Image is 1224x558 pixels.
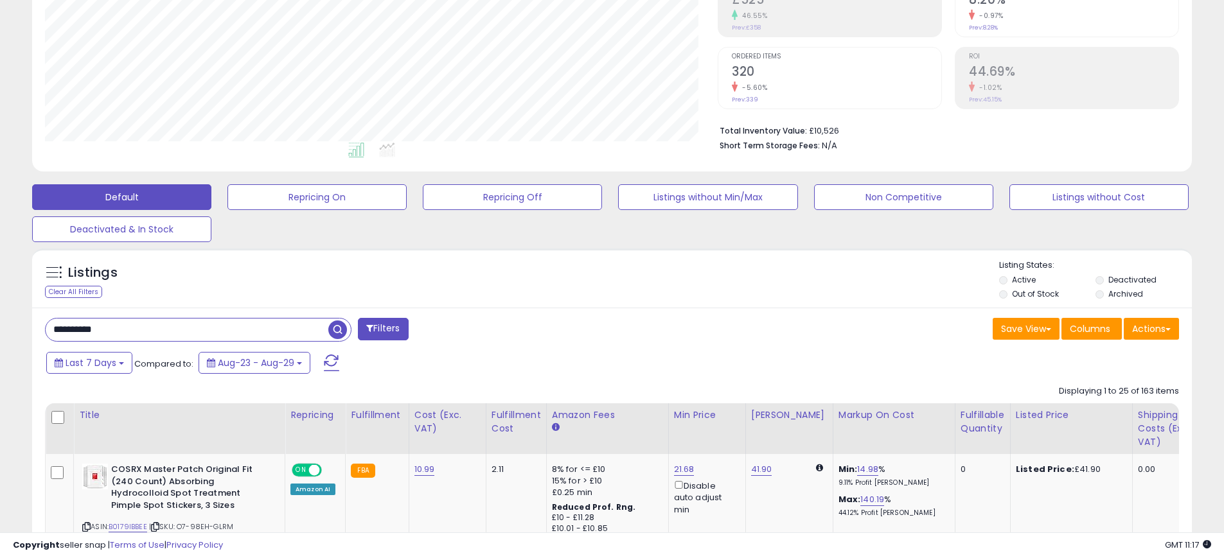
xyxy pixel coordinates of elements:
div: Fulfillment [351,408,403,422]
b: Reduced Prof. Rng. [552,501,636,512]
th: The percentage added to the cost of goods (COGS) that forms the calculator for Min & Max prices. [833,403,955,454]
span: OFF [320,465,341,476]
a: 14.98 [857,463,878,476]
div: seller snap | | [13,539,223,552]
small: Prev: £358 [732,24,761,31]
div: £41.90 [1016,464,1122,475]
b: Short Term Storage Fees: [720,140,820,151]
a: Privacy Policy [166,539,223,551]
button: Repricing Off [423,184,602,210]
div: Repricing [290,408,340,422]
p: Listing States: [999,259,1192,272]
button: Listings without Min/Max [618,184,797,210]
p: 9.11% Profit [PERSON_NAME] [838,478,945,487]
div: Title [79,408,279,422]
small: -1.02% [975,83,1002,92]
div: Listed Price [1016,408,1127,422]
span: ROI [969,53,1178,60]
div: Amazon Fees [552,408,663,422]
button: Columns [1061,318,1122,340]
a: Terms of Use [110,539,164,551]
span: Compared to: [134,358,193,370]
p: 44.12% Profit [PERSON_NAME] [838,509,945,518]
h2: 44.69% [969,64,1178,82]
h5: Listings [68,264,118,282]
span: Ordered Items [732,53,941,60]
button: Non Competitive [814,184,993,210]
div: Amazon AI [290,484,335,495]
b: Min: [838,463,858,475]
a: 41.90 [751,463,772,476]
div: 0.00 [1138,464,1200,475]
button: Deactivated & In Stock [32,216,211,242]
small: Prev: 8.28% [969,24,998,31]
div: Min Price [674,408,740,422]
span: Aug-23 - Aug-29 [218,356,294,369]
small: FBA [351,464,375,478]
div: [PERSON_NAME] [751,408,828,422]
button: Aug-23 - Aug-29 [199,352,310,374]
img: 31vpnjoncvL._SL40_.jpg [82,464,108,489]
label: Active [1012,274,1036,285]
div: Cost (Exc. VAT) [414,408,481,435]
b: Total Inventory Value: [720,125,807,136]
li: £10,526 [720,122,1169,137]
small: Prev: 45.15% [969,96,1002,103]
a: 140.19 [860,493,884,506]
strong: Copyright [13,539,60,551]
button: Default [32,184,211,210]
b: Listed Price: [1016,463,1074,475]
div: Displaying 1 to 25 of 163 items [1059,385,1179,397]
button: Save View [993,318,1060,340]
div: Clear All Filters [45,286,102,298]
div: 8% for <= £10 [552,464,659,475]
div: % [838,494,945,518]
b: COSRX Master Patch Original Fit (240 Count) Absorbing Hydrocolloid Spot Treatment Pimple Spot Sti... [111,464,267,514]
div: Disable auto adjust min [674,478,736,516]
div: % [838,464,945,487]
button: Repricing On [227,184,407,210]
a: 21.68 [674,463,695,476]
span: Last 7 Days [66,356,116,369]
small: -0.97% [975,11,1003,21]
small: -5.60% [738,83,767,92]
div: Markup on Cost [838,408,950,422]
label: Deactivated [1108,274,1157,285]
div: Shipping Costs (Exc. VAT) [1138,408,1204,449]
small: Amazon Fees. [552,422,560,433]
div: £10 - £11.28 [552,512,659,523]
div: 0 [961,464,1000,475]
button: Last 7 Days [46,352,132,374]
span: N/A [822,139,837,152]
button: Listings without Cost [1009,184,1189,210]
h2: 320 [732,64,941,82]
button: Actions [1124,318,1179,340]
div: Fulfillment Cost [492,408,541,435]
div: Fulfillable Quantity [961,408,1005,435]
span: ON [293,465,309,476]
div: 2.11 [492,464,537,475]
small: 46.55% [738,11,767,21]
label: Out of Stock [1012,288,1059,299]
span: 2025-09-6 11:17 GMT [1165,539,1211,551]
div: £0.25 min [552,487,659,498]
button: Filters [358,318,408,340]
a: 10.99 [414,463,435,476]
div: 15% for > £10 [552,475,659,487]
b: Max: [838,493,861,505]
label: Archived [1108,288,1143,299]
small: Prev: 339 [732,96,758,103]
span: Columns [1070,322,1110,335]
